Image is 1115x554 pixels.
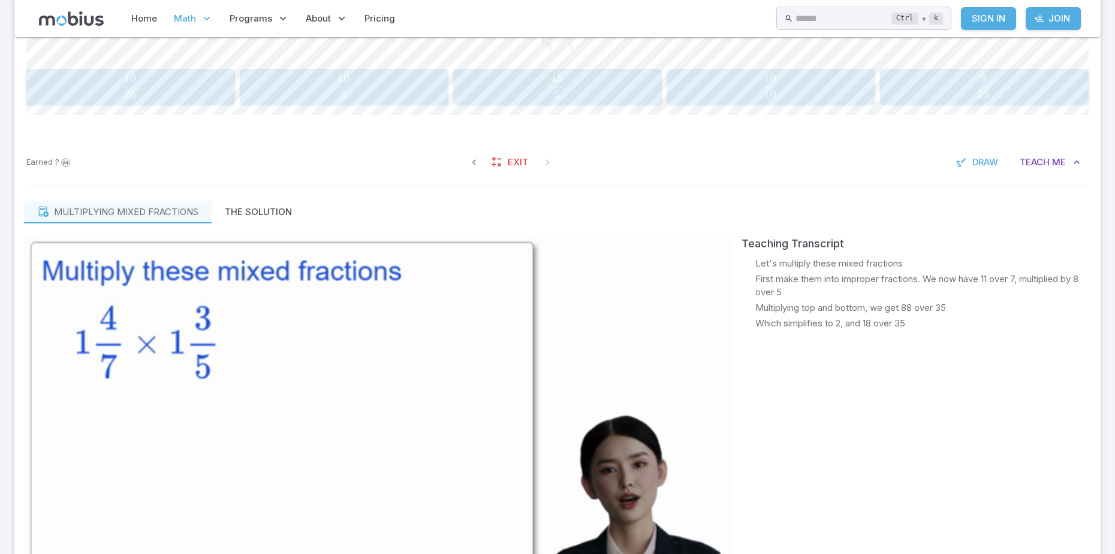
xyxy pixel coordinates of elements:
p: Sign In to earn Mobius dollars [26,156,72,168]
p: First make them into improper fractions. We now have 11 over 7, multiplied by 8 over 5 [755,273,1091,299]
p: Multiplying mixed fractions [54,205,198,219]
span: ​ [563,74,565,90]
span: ? [55,156,59,168]
span: Exit [508,156,528,169]
span: 10 [124,71,137,86]
a: Sign In [961,7,1016,30]
a: Pricing [361,5,399,32]
span: Previous Question [463,152,485,173]
button: Draw [950,151,1006,174]
span: Me [1052,156,1066,169]
span: 1 [568,26,574,38]
span: ​ [137,74,138,90]
span: On Latest Question [537,152,558,173]
span: ​ [777,74,778,90]
span: ​ [350,74,351,90]
a: Home [128,5,161,32]
a: Exit [485,151,537,174]
span: ​ [990,74,992,90]
p: Multiplying top and bottom, we get 88 over 35 [755,301,946,314]
div: + [891,11,943,26]
span: 1 [540,33,546,46]
span: 5 [547,41,552,53]
button: The Solution [212,201,305,223]
span: Programs [230,12,272,25]
span: Teach [1020,156,1050,169]
span: 9 [981,71,987,86]
span: 4 [547,26,552,38]
a: Join [1026,7,1081,30]
button: TeachMe [1011,151,1089,174]
span: Math [174,12,196,25]
span: 10 [764,88,777,102]
span: 10 [337,71,350,86]
span: 5 [340,88,347,102]
kbd: Ctrl [891,13,918,25]
span: 5 [554,88,560,102]
span: 45 [551,71,563,86]
div: Teaching Transcript [742,235,1091,252]
span: About [306,12,331,25]
span: Earned [26,156,53,168]
span: × [556,33,565,46]
kbd: k [929,13,943,25]
span: 5 [568,41,574,53]
span: 25 [978,88,990,102]
span: 10 [764,71,777,86]
span: 25 [124,88,137,102]
span: Draw [972,156,998,169]
p: Let's multiply these mixed fractions [755,257,903,270]
p: Which simplifies to 2, and 18 over 35 [755,317,905,330]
